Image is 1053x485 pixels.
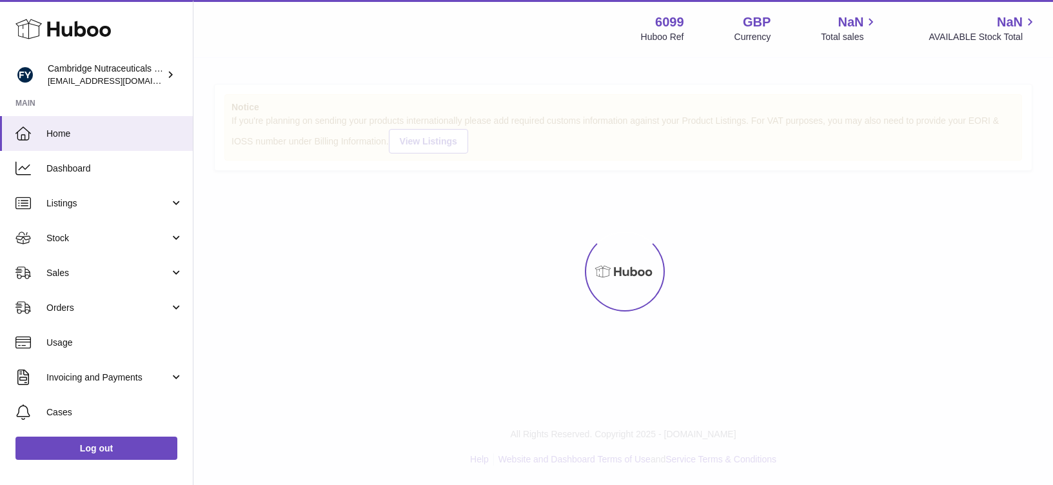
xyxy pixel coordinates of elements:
strong: GBP [743,14,771,31]
a: NaN Total sales [821,14,878,43]
span: Usage [46,337,183,349]
span: [EMAIL_ADDRESS][DOMAIN_NAME] [48,75,190,86]
span: Stock [46,232,170,244]
span: Cases [46,406,183,419]
span: Invoicing and Payments [46,371,170,384]
span: Listings [46,197,170,210]
span: Orders [46,302,170,314]
span: NaN [838,14,863,31]
a: Log out [15,437,177,460]
span: Sales [46,267,170,279]
a: NaN AVAILABLE Stock Total [929,14,1038,43]
span: AVAILABLE Stock Total [929,31,1038,43]
span: NaN [997,14,1023,31]
strong: 6099 [655,14,684,31]
div: Currency [734,31,771,43]
span: Home [46,128,183,140]
span: Total sales [821,31,878,43]
div: Cambridge Nutraceuticals Ltd [48,63,164,87]
img: huboo@camnutra.com [15,65,35,84]
div: Huboo Ref [641,31,684,43]
span: Dashboard [46,163,183,175]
